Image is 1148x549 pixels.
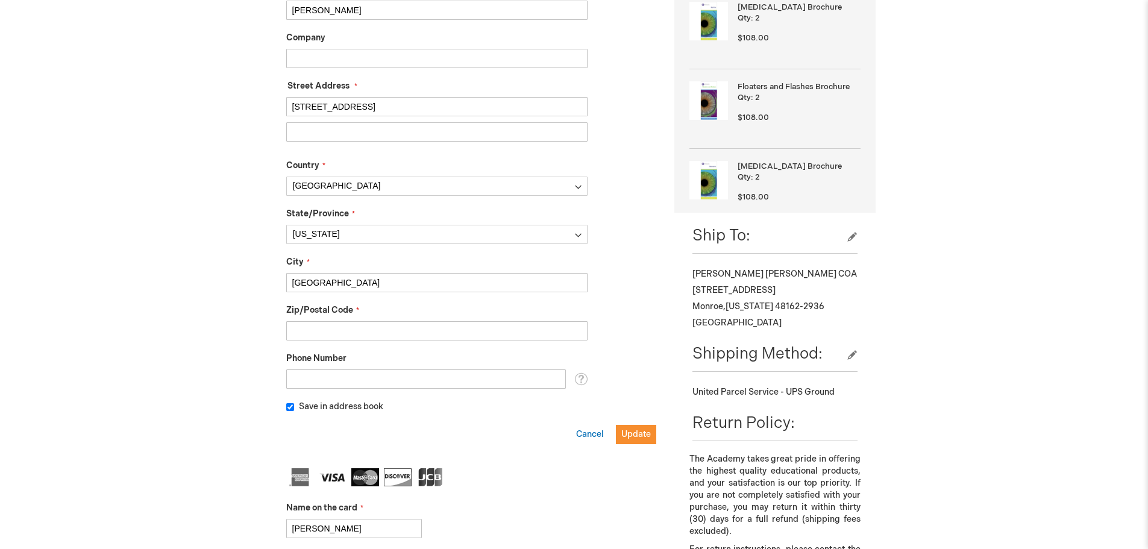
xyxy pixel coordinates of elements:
[416,468,444,486] img: JCB
[689,81,728,120] img: Floaters and Flashes Brochure
[286,257,304,267] span: City
[755,13,760,23] span: 2
[738,192,769,202] span: $108.00
[286,353,347,363] span: Phone Number
[738,161,857,172] strong: [MEDICAL_DATA] Brochure
[738,81,857,93] strong: Floaters and Flashes Brochure
[689,161,728,199] img: Glaucoma Brochure
[726,301,773,312] span: [US_STATE]
[384,468,412,486] img: Discover
[616,425,656,444] button: Update
[738,113,769,122] span: $108.00
[755,93,760,102] span: 2
[692,266,857,331] div: [PERSON_NAME] [PERSON_NAME] COA [STREET_ADDRESS] Monroe , 48162-2936 [GEOGRAPHIC_DATA]
[738,33,769,43] span: $108.00
[738,13,751,23] span: Qty
[576,428,604,441] button: Cancel
[692,345,823,363] span: Shipping Method:
[576,429,604,439] span: Cancel
[621,429,651,439] span: Update
[692,414,795,433] span: Return Policy:
[689,2,728,40] img: Dry Eye Brochure
[286,503,357,513] span: Name on the card
[299,401,383,412] span: Save in address book
[738,2,857,13] strong: [MEDICAL_DATA] Brochure
[689,453,860,538] p: The Academy takes great pride in offering the highest quality educational products, and your sati...
[738,93,751,102] span: Qty
[319,468,347,486] img: Visa
[351,468,379,486] img: MasterCard
[692,387,835,397] span: United Parcel Service - UPS Ground
[692,227,750,245] span: Ship To:
[286,468,314,486] img: American Express
[286,160,319,171] span: Country
[286,209,349,219] span: State/Province
[286,305,353,315] span: Zip/Postal Code
[287,81,350,91] span: Street Address
[286,33,325,43] span: Company
[755,172,760,182] span: 2
[738,172,751,182] span: Qty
